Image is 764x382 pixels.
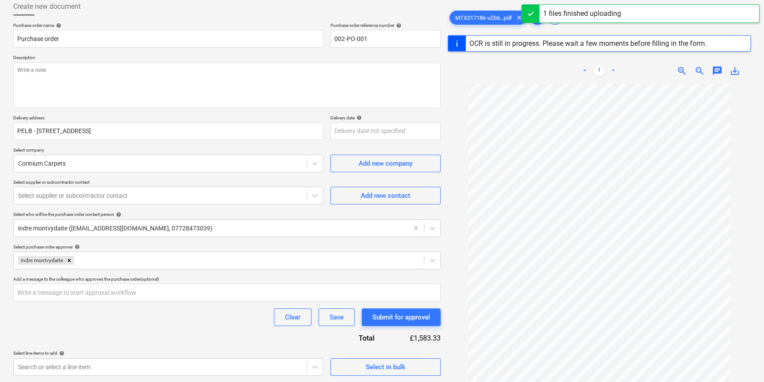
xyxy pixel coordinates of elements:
[330,312,344,323] div: Save
[361,190,410,201] div: Add new contact
[355,115,362,120] span: help
[359,158,412,169] div: Add new company
[274,308,311,326] button: Clear
[54,23,61,28] span: help
[13,179,323,187] p: Select supplier or subcontractor contact
[330,358,441,376] button: Select in bulk
[694,66,705,76] span: zoom_out
[13,284,441,301] input: Write a message to start approval workflow
[543,8,621,19] div: 1 files finished uploading
[450,14,517,21] span: MTX317186-vZb6...pdf
[73,244,80,249] span: help
[330,122,441,140] input: Delivery date not specified
[394,23,401,28] span: help
[362,308,441,326] button: Submit for approval
[388,333,440,343] div: £1,583.33
[13,350,323,356] div: Select line-items to add
[366,361,405,373] div: Select in bulk
[330,155,441,172] button: Add new company
[285,312,300,323] div: Clear
[330,30,441,48] input: Reference number
[330,22,441,28] div: Purchase order reference number
[514,12,524,23] span: clear
[677,66,687,76] span: zoom_in
[730,66,740,76] span: save_alt
[57,351,64,356] span: help
[114,212,121,217] span: help
[13,55,441,62] p: Description
[720,340,764,382] iframe: Chat Widget
[13,147,323,155] p: Select company
[13,276,441,282] div: Add a message to the colleague who approves the purchase order (optional)
[13,30,323,48] input: Document name
[326,333,389,343] div: Total
[13,22,323,28] div: Purchase order name
[18,256,64,265] div: indre montvydaite
[580,66,590,76] a: Previous page
[13,244,441,250] div: Select purchase order approver
[372,312,430,323] div: Submit for approval
[13,211,441,217] div: Select who will be the purchase order contact person
[13,1,81,12] span: Create new document
[469,39,707,48] div: OCR is still in progress. Please wait a few moments before filling in the form.
[608,66,618,76] a: Next page
[594,66,604,76] a: Page 1 is your current page
[712,66,723,76] span: chat
[330,187,441,204] button: Add new contact
[449,11,527,25] div: MTX317186-vZb6...pdf
[13,115,323,122] p: Delivery address
[330,115,441,121] div: Delivery date
[13,122,323,140] input: Delivery address
[318,308,355,326] button: Save
[64,256,74,265] div: Remove indre montvydaite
